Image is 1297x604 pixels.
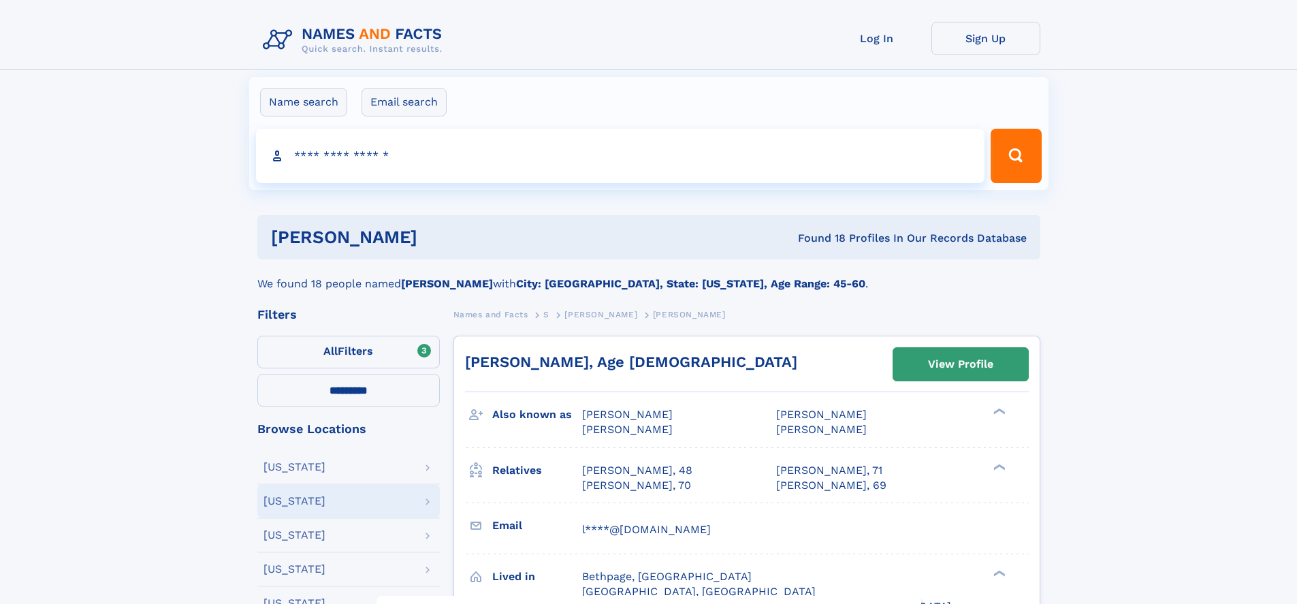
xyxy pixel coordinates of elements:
div: Browse Locations [257,423,440,435]
h3: Email [492,514,582,537]
span: [PERSON_NAME] [776,423,867,436]
a: Sign Up [931,22,1040,55]
h3: Lived in [492,565,582,588]
h1: [PERSON_NAME] [271,229,608,246]
span: [PERSON_NAME] [776,408,867,421]
a: [PERSON_NAME], 70 [582,478,691,493]
a: S [543,306,549,323]
img: Logo Names and Facts [257,22,453,59]
a: Names and Facts [453,306,528,323]
div: View Profile [928,349,993,380]
a: [PERSON_NAME], 48 [582,463,692,478]
label: Name search [260,88,347,116]
a: [PERSON_NAME], 71 [776,463,882,478]
div: ❯ [990,462,1006,471]
div: [US_STATE] [263,530,325,541]
div: ❯ [990,569,1006,577]
b: [PERSON_NAME] [401,277,493,290]
b: City: [GEOGRAPHIC_DATA], State: [US_STATE], Age Range: 45-60 [516,277,865,290]
span: [PERSON_NAME] [582,423,673,436]
div: [US_STATE] [263,496,325,507]
span: [PERSON_NAME] [582,408,673,421]
span: [PERSON_NAME] [564,310,637,319]
input: search input [256,129,985,183]
a: View Profile [893,348,1028,381]
span: Bethpage, [GEOGRAPHIC_DATA] [582,570,752,583]
div: ❯ [990,407,1006,416]
a: [PERSON_NAME] [564,306,637,323]
a: [PERSON_NAME], Age [DEMOGRAPHIC_DATA] [465,353,797,370]
a: Log In [822,22,931,55]
span: [GEOGRAPHIC_DATA], [GEOGRAPHIC_DATA] [582,585,816,598]
h3: Also known as [492,403,582,426]
div: [US_STATE] [263,564,325,575]
label: Email search [362,88,447,116]
label: Filters [257,336,440,368]
button: Search Button [991,129,1041,183]
div: We found 18 people named with . [257,259,1040,292]
div: Found 18 Profiles In Our Records Database [607,231,1027,246]
span: S [543,310,549,319]
div: [US_STATE] [263,462,325,473]
a: [PERSON_NAME], 69 [776,478,886,493]
h3: Relatives [492,459,582,482]
span: [PERSON_NAME] [653,310,726,319]
div: Filters [257,308,440,321]
span: All [323,345,338,357]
